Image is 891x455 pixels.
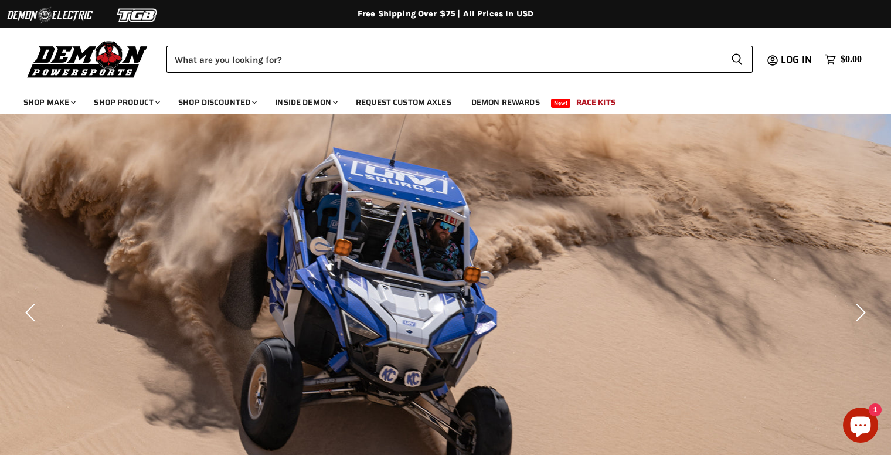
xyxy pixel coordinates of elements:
a: Log in [776,55,819,65]
a: Shop Product [85,90,167,114]
img: Demon Electric Logo 2 [6,4,94,26]
img: TGB Logo 2 [94,4,182,26]
button: Previous [21,301,44,324]
span: Log in [781,52,812,67]
form: Product [166,46,753,73]
a: Request Custom Axles [347,90,460,114]
a: Race Kits [567,90,624,114]
inbox-online-store-chat: Shopify online store chat [839,408,882,446]
img: Demon Powersports [23,38,152,80]
input: Search [166,46,722,73]
a: Shop Discounted [169,90,264,114]
span: New! [551,99,571,108]
span: $0.00 [841,54,862,65]
button: Next [847,301,870,324]
a: Demon Rewards [462,90,549,114]
a: $0.00 [819,51,868,68]
a: Inside Demon [266,90,345,114]
a: Shop Make [15,90,83,114]
ul: Main menu [15,86,859,114]
button: Search [722,46,753,73]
